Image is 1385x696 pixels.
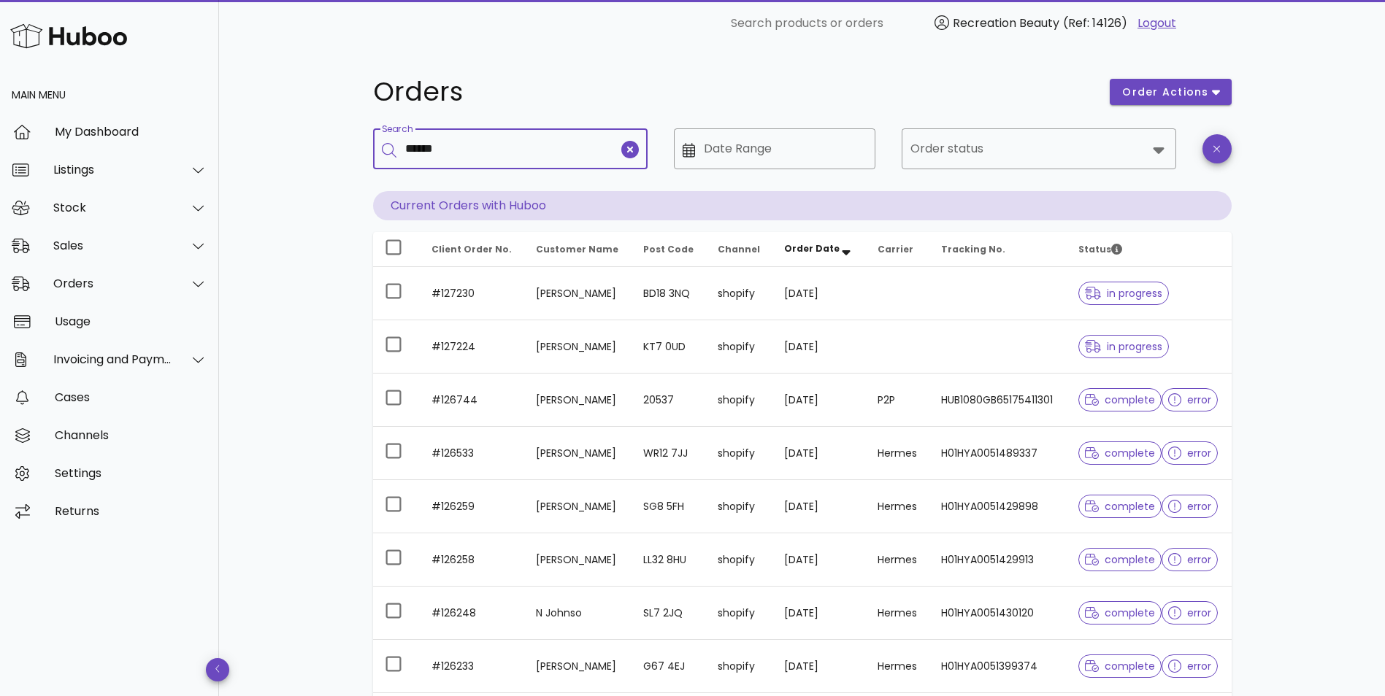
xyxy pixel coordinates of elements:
[420,533,525,587] td: #126258
[1063,15,1127,31] span: (Ref: 14126)
[53,352,172,366] div: Invoicing and Payments
[53,201,172,214] div: Stock
[632,640,706,693] td: G67 4EJ
[772,374,865,427] td: [DATE]
[772,320,865,374] td: [DATE]
[55,390,207,404] div: Cases
[632,320,706,374] td: KT7 0UD
[706,374,772,427] td: shopify
[929,533,1067,587] td: H01HYA0051429913
[632,427,706,480] td: WR12 7JJ
[524,232,632,267] th: Customer Name
[53,277,172,290] div: Orders
[1085,341,1162,352] span: in progress
[524,267,632,320] td: [PERSON_NAME]
[953,15,1059,31] span: Recreation Beauty
[420,232,525,267] th: Client Order No.
[1085,448,1156,458] span: complete
[866,232,929,267] th: Carrier
[1085,608,1156,618] span: complete
[420,374,525,427] td: #126744
[55,125,207,139] div: My Dashboard
[632,267,706,320] td: BD18 3NQ
[1168,501,1211,511] span: error
[706,427,772,480] td: shopify
[524,320,632,374] td: [PERSON_NAME]
[706,267,772,320] td: shopify
[772,587,865,640] td: [DATE]
[420,640,525,693] td: #126233
[772,533,865,587] td: [DATE]
[1168,554,1211,565] span: error
[431,243,512,255] span: Client Order No.
[1168,661,1211,671] span: error
[772,267,865,320] td: [DATE]
[382,124,413,135] label: Search
[53,163,172,177] div: Listings
[420,587,525,640] td: #126248
[784,242,840,255] span: Order Date
[1085,501,1156,511] span: complete
[1168,448,1211,458] span: error
[929,232,1067,267] th: Tracking No.
[866,640,929,693] td: Hermes
[420,427,525,480] td: #126533
[632,533,706,587] td: LL32 8HU
[1085,288,1162,298] span: in progress
[929,587,1067,640] td: H01HYA0051430120
[902,128,1176,169] div: Order status
[706,640,772,693] td: shopify
[1168,608,1211,618] span: error
[1067,232,1232,267] th: Status
[632,480,706,533] td: SG8 5FH
[420,480,525,533] td: #126259
[420,320,525,374] td: #127224
[866,374,929,427] td: P2P
[420,267,525,320] td: #127230
[55,428,207,442] div: Channels
[643,243,694,255] span: Post Code
[772,427,865,480] td: [DATE]
[929,374,1067,427] td: HUB1080GB65175411301
[524,427,632,480] td: [PERSON_NAME]
[706,587,772,640] td: shopify
[706,480,772,533] td: shopify
[524,640,632,693] td: [PERSON_NAME]
[941,243,1005,255] span: Tracking No.
[706,232,772,267] th: Channel
[524,480,632,533] td: [PERSON_NAME]
[632,587,706,640] td: SL7 2JQ
[10,20,127,52] img: Huboo Logo
[866,427,929,480] td: Hermes
[632,374,706,427] td: 20537
[1078,243,1122,255] span: Status
[1110,79,1231,105] button: order actions
[866,533,929,587] td: Hermes
[1168,395,1211,405] span: error
[1137,15,1176,32] a: Logout
[632,232,706,267] th: Post Code
[373,191,1232,220] p: Current Orders with Huboo
[1085,554,1156,565] span: complete
[929,480,1067,533] td: H01HYA0051429898
[55,314,207,328] div: Usage
[866,587,929,640] td: Hermes
[866,480,929,533] td: Hermes
[373,79,1093,105] h1: Orders
[524,533,632,587] td: [PERSON_NAME]
[706,533,772,587] td: shopify
[536,243,618,255] span: Customer Name
[929,640,1067,693] td: H01HYA0051399374
[772,480,865,533] td: [DATE]
[929,427,1067,480] td: H01HYA0051489337
[621,141,639,158] button: clear icon
[55,466,207,480] div: Settings
[524,374,632,427] td: [PERSON_NAME]
[718,243,760,255] span: Channel
[1121,85,1209,100] span: order actions
[55,504,207,518] div: Returns
[1085,661,1156,671] span: complete
[772,232,865,267] th: Order Date: Sorted descending. Activate to remove sorting.
[524,587,632,640] td: N Johnso
[772,640,865,693] td: [DATE]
